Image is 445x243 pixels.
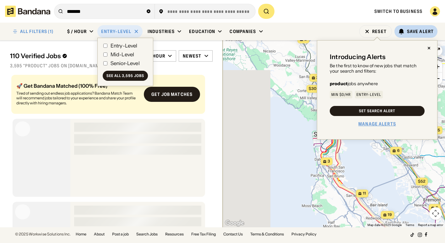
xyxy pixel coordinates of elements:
[316,75,319,80] span: 3
[363,191,366,196] span: 11
[304,37,307,42] span: 2
[388,212,392,218] span: 19
[223,232,243,236] a: Contact Us
[16,91,139,106] div: Tired of sending out endless job applications? Bandana Match Team will recommend jobs tailored to...
[330,81,348,86] b: product
[101,29,131,34] div: Entry-Level
[331,93,351,97] div: Min $0/hr
[76,232,86,236] a: Home
[111,43,138,48] div: Entry-Level
[20,29,53,34] div: ALL FILTERS (1)
[151,92,193,97] div: Get job matches
[330,63,425,74] div: Be the first to know of new jobs that match your search and filters:
[111,52,134,57] div: Mid-Level
[405,223,414,227] a: Terms (opens in new tab)
[250,232,284,236] a: Terms & Conditions
[94,232,105,236] a: About
[418,223,443,227] a: Report a map error
[367,223,402,227] span: Map data ©2025 Google
[189,29,215,34] div: Education
[16,83,139,88] div: 🚀 Get Bandana Matched (100% Free)
[67,29,87,34] div: $ / hour
[183,53,202,59] div: Newest
[372,29,387,34] div: Reset
[358,121,396,127] a: Manage Alerts
[418,179,425,184] span: $52
[15,232,71,236] div: © 2025 Workwise Solutions Inc.
[106,74,144,78] div: See all 3,595 jobs
[5,6,50,17] img: Bandana logotype
[150,53,165,59] div: /hour
[224,219,245,227] img: Google
[112,232,129,236] a: Post a job
[429,207,442,220] button: Map camera controls
[230,29,256,34] div: Companies
[136,232,158,236] a: Search Jobs
[309,86,317,91] span: $30
[10,52,133,60] div: 110 Verified Jobs
[148,29,175,34] div: Industries
[10,72,213,227] div: grid
[356,93,382,97] div: Entry-Level
[330,53,386,61] div: Introducing Alerts
[10,63,213,69] div: 3,595 "product" jobs on [DOMAIN_NAME]
[437,128,440,133] span: 5
[291,232,317,236] a: Privacy Policy
[111,61,140,66] div: Senior-Level
[165,232,184,236] a: Resources
[397,148,399,153] span: 6
[328,159,330,164] span: 3
[330,81,378,86] div: jobs anywhere
[407,29,434,34] div: Save Alert
[374,8,422,14] a: Switch to Business
[436,205,438,211] span: 6
[359,109,395,113] div: Set Search Alert
[224,219,245,227] a: Open this area in Google Maps (opens a new window)
[191,232,216,236] a: Free Tax Filing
